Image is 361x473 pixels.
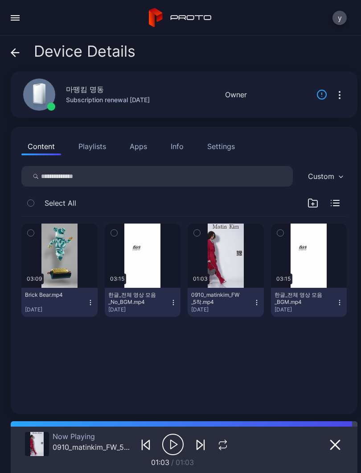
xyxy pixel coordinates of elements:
button: y [332,11,347,25]
button: 한글_전체 영상 모음_BGM.mp4[DATE] [271,288,347,317]
div: 0910_matinkim_FW_5착.mp4 [53,443,131,452]
span: Device Details [34,43,135,60]
button: Content [21,137,61,155]
div: Now Playing [53,432,131,441]
button: Apps [123,137,153,155]
div: Owner [225,89,247,100]
button: Brick Bear.mp4[DATE] [21,288,98,317]
button: Custom [304,166,347,187]
span: 01:03 [176,458,194,467]
div: 한글_전체 영상 모음_BGM.mp4 [275,291,324,306]
div: Settings [207,141,235,152]
button: Info [164,137,190,155]
button: 0910_matinkim_FW_5착.mp4[DATE] [188,288,264,317]
div: [DATE] [108,306,170,313]
button: 한글_전체 영상 모음_No_BGM.mp4[DATE] [105,288,181,317]
span: 01:03 [151,458,169,467]
div: Info [171,141,184,152]
div: Subscription renewal [DATE] [66,95,150,105]
div: Custom [308,172,334,181]
div: 0910_matinkim_FW_5착.mp4 [191,291,240,306]
div: [DATE] [275,306,336,313]
div: [DATE] [191,306,253,313]
span: Select All [45,198,76,208]
div: Brick Bear.mp4 [25,291,74,299]
button: Playlists [72,137,112,155]
div: 마뗑킴 명동 [66,84,104,95]
span: / [171,458,174,467]
div: 한글_전체 영상 모음_No_BGM.mp4 [108,291,157,306]
div: [DATE] [25,306,87,313]
button: Settings [201,137,241,155]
